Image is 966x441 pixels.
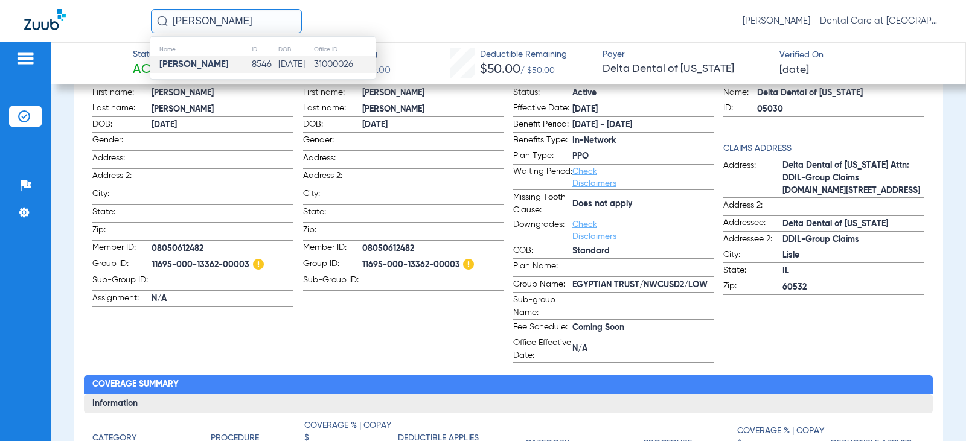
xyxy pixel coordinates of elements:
span: 60532 [782,281,924,294]
span: N/A [152,293,293,305]
span: First name: [92,86,152,101]
img: hamburger-icon [16,51,35,66]
span: Last name: [303,102,362,116]
span: Waiting Period: [513,165,572,189]
span: DOB: [303,118,362,133]
span: Sub-Group ID: [303,274,362,290]
span: Status [133,48,175,61]
span: City: [92,188,152,204]
span: Zip: [303,224,362,240]
span: Address: [303,152,362,168]
span: [DATE] [572,103,714,116]
span: Address: [92,152,152,168]
a: Check Disclaimers [572,167,616,188]
span: State: [92,206,152,222]
span: / $50.00 [520,66,555,75]
td: 31000026 [313,56,376,73]
span: In-Network [572,135,714,147]
span: City: [303,188,362,204]
span: Zip: [92,224,152,240]
span: Address 2: [303,170,362,186]
span: Last name: [92,102,152,116]
span: Group ID: [92,258,152,273]
span: Sub-Group ID: [92,274,152,290]
span: Does not apply [572,198,714,211]
span: Member ID: [303,241,362,256]
span: Delta Dental of [US_STATE] [603,62,769,77]
span: Effective Date: [513,102,572,116]
th: ID [251,43,278,56]
span: 05030 [757,103,924,116]
span: PPO [572,150,714,163]
span: City: [723,249,782,263]
span: [PERSON_NAME] [362,87,504,100]
th: DOB [278,43,313,56]
span: Zip: [723,280,782,294]
span: [PERSON_NAME] - Dental Care at [GEOGRAPHIC_DATA] [743,15,942,27]
th: Name [150,43,251,56]
span: [DATE] [362,119,504,132]
span: Group Name: [513,278,572,293]
h2: Coverage Summary [84,375,932,395]
span: Benefit Period: [513,118,572,133]
span: [DATE] [152,119,293,132]
span: Plan Type: [513,150,572,164]
span: Standard [572,245,714,258]
span: Addressee 2: [723,233,782,247]
span: EGYPTIAN TRUST/NWCUSD2/LOW [572,279,714,291]
span: Fee Schedule: [513,321,572,335]
span: $50.00 [480,63,520,76]
span: Active [572,87,714,100]
span: [DATE] [779,63,809,78]
td: 8546 [251,56,278,73]
h3: Information [84,394,932,413]
span: Address: [723,159,782,197]
img: Search Icon [157,16,168,27]
span: First name: [303,86,362,101]
span: Payer [603,48,769,61]
span: Gender: [92,134,152,150]
th: Office ID [313,43,376,56]
span: Delta Dental of [US_STATE] [757,87,924,100]
span: Status: [513,86,572,101]
span: Missing Tooth Clause: [513,191,572,217]
span: ID: [723,102,757,116]
span: Downgrades: [513,218,572,243]
span: 11695-000-13362-00003 [362,258,504,273]
span: Name: [723,86,757,101]
span: Address 2: [723,199,782,215]
span: IL [782,265,924,278]
img: Zuub Logo [24,9,66,30]
input: Search for patients [151,9,302,33]
a: Check Disclaimers [572,220,616,241]
span: Addressee: [723,217,782,231]
img: Hazard [253,259,264,270]
span: [PERSON_NAME] [152,103,293,116]
span: Delta Dental of [US_STATE] Attn: DDIL-Group Claims [DOMAIN_NAME][STREET_ADDRESS] [782,159,924,197]
h4: Claims Address [723,142,924,155]
span: [DATE] - [DATE] [572,119,714,132]
span: Active [133,62,175,78]
span: Lisle [782,249,924,262]
td: [DATE] [278,56,313,73]
span: Group ID: [303,258,362,273]
span: Sub-group Name: [513,294,572,319]
span: Office Effective Date: [513,337,572,362]
span: 08050612482 [362,243,504,255]
span: Gender: [303,134,362,150]
span: [PERSON_NAME] [152,87,293,100]
span: Benefits Type: [513,134,572,148]
span: Address 2: [92,170,152,186]
span: Assignment: [92,292,152,306]
strong: [PERSON_NAME] [159,60,229,69]
span: Member ID: [92,241,152,256]
span: Plan Name: [513,260,572,276]
span: 11695-000-13362-00003 [152,258,293,273]
span: DDIL-Group Claims [782,233,924,246]
span: N/A [572,343,714,355]
span: State: [723,264,782,279]
span: Coming Soon [572,322,714,334]
span: Deductible Remaining [480,48,567,61]
span: Delta Dental of [US_STATE] [782,218,924,230]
